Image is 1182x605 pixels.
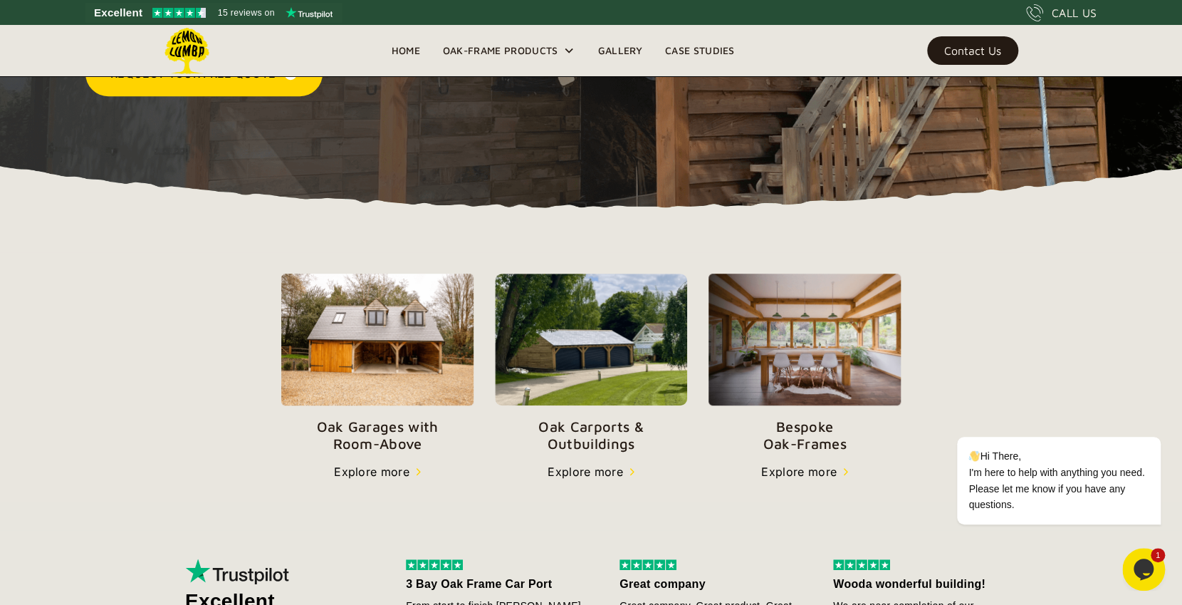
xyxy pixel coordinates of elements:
a: Explore more [334,463,421,480]
div: Contact Us [944,46,1001,56]
p: Bespoke Oak-Frames [708,418,901,453]
a: Gallery [586,40,653,61]
div: Great company [619,576,805,593]
iframe: chat widget [911,309,1168,541]
div: CALL US [1052,4,1097,21]
div: Explore more [334,463,409,480]
div: Oak-Frame Products [443,42,558,59]
img: 5 stars [619,559,676,570]
img: 5 stars [833,559,890,570]
span: 15 reviews on [218,4,275,21]
div: Oak-Frame Products [432,25,587,76]
a: BespokeOak-Frames [708,274,901,453]
a: Home [380,40,431,61]
a: Explore more [548,463,634,480]
div: Explore more [761,463,837,480]
div: Explore more [548,463,623,480]
p: Oak Garages with Room-Above [281,418,474,453]
iframe: chat widget [1122,548,1168,591]
a: Explore more [761,463,848,480]
img: 5 stars [406,559,463,570]
div: 3 Bay Oak Frame Car Port [406,576,591,593]
a: CALL US [1026,4,1097,21]
a: Oak Carports &Outbuildings [495,274,687,452]
p: Oak Carports & Outbuildings [495,418,687,453]
img: Trustpilot [185,559,292,584]
img: Trustpilot 4.5 stars [152,8,206,18]
a: See Lemon Lumba reviews on Trustpilot [85,3,342,23]
div: Wooda wonderful building! [833,576,1018,593]
a: Oak Garages withRoom-Above [281,274,474,453]
a: Contact Us [927,36,1018,65]
img: Trustpilot logo [286,7,333,19]
a: Case Studies [654,40,746,61]
span: Excellent [94,4,142,21]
